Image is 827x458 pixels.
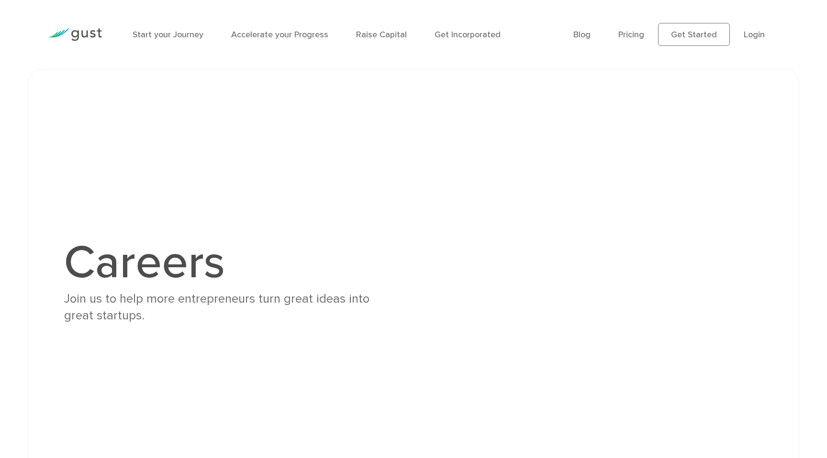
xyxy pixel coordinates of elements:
[64,291,394,324] div: Join us to help more entrepreneurs turn great ideas into great startups.
[744,30,765,40] a: Login
[356,30,407,40] a: Raise Capital
[573,30,591,40] a: Blog
[435,30,501,40] a: Get Incorporated
[658,23,730,46] a: Get Started
[48,28,102,41] img: Gust Logo
[231,30,328,40] a: Accelerate your Progress
[133,30,203,40] a: Start your Journey
[64,240,394,286] h1: Careers
[618,30,644,40] a: Pricing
